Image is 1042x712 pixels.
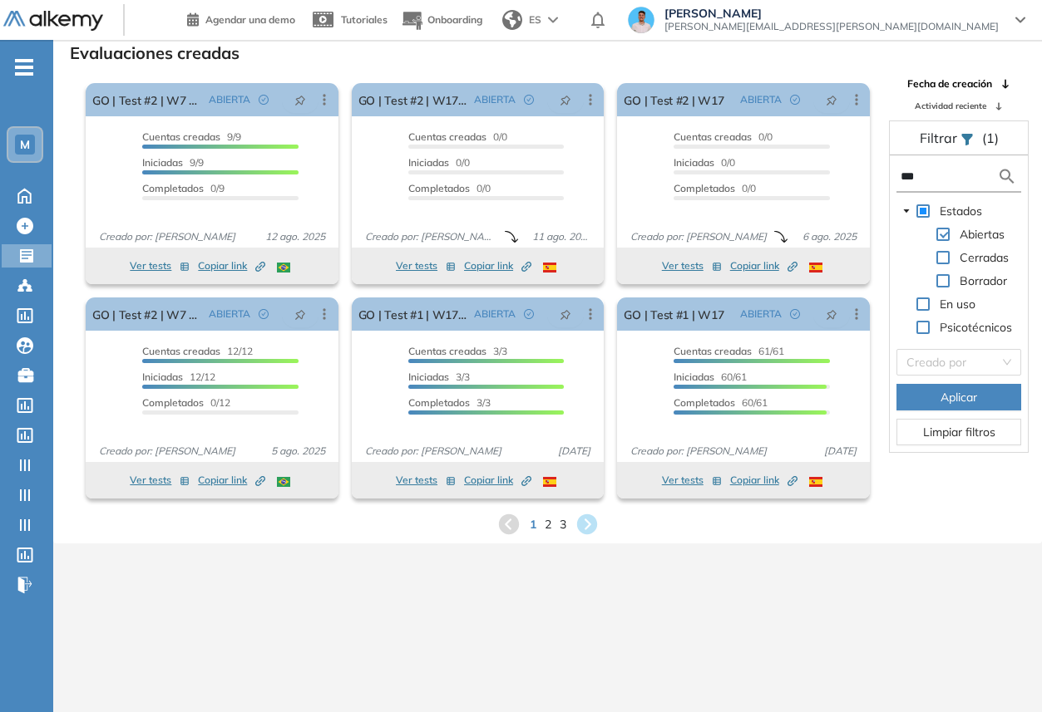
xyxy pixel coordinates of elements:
span: Iniciadas [408,156,449,169]
span: 0/0 [408,182,491,194]
span: check-circle [259,309,269,319]
span: ABIERTA [474,92,516,107]
span: En uso [936,294,979,314]
span: 6 ago. 2025 [796,229,863,244]
a: GO | Test #2 | W17 [624,83,723,116]
span: 0/0 [674,130,773,143]
span: 12/12 [142,345,253,357]
button: Copiar link [464,470,531,490]
button: pushpin [813,86,850,113]
span: 5 ago. 2025 [264,444,332,459]
img: Logo [3,11,103,32]
span: Completados [674,182,735,194]
button: Ver tests [396,256,456,276]
a: Agendar una demo [187,8,295,28]
span: Copiar link [198,258,265,273]
img: BRA [277,477,290,487]
span: 0/0 [674,182,756,194]
span: Copiar link [198,473,265,488]
span: ABIERTA [740,92,782,107]
span: 0/0 [408,156,470,169]
button: Copiar link [464,256,531,276]
span: M [20,138,30,151]
iframe: Chat Widget [959,632,1042,712]
span: Copiar link [730,258,798,273]
span: 12/12 [142,371,215,383]
button: Ver tests [662,256,722,276]
span: 0/0 [674,156,735,169]
span: Onboarding [427,13,482,26]
span: Estados [940,204,982,219]
span: [DATE] [817,444,863,459]
span: Borrador [956,271,1010,291]
span: check-circle [524,309,534,319]
span: Iniciadas [142,371,183,383]
img: search icon [997,166,1017,187]
span: Completados [674,396,735,409]
span: Cuentas creadas [674,130,752,143]
span: 0/9 [142,182,225,194]
span: Creado por: [PERSON_NAME] [624,444,773,459]
img: ESP [809,263,822,273]
span: Copiar link [464,473,531,488]
span: pushpin [826,93,837,106]
span: 60/61 [674,371,747,383]
span: 3/3 [408,371,470,383]
span: Filtrar [920,130,961,146]
span: 60/61 [674,396,768,409]
a: GO | Test #2 | W17 | Recuperatorio [358,83,468,116]
img: arrow [548,17,558,23]
span: Completados [408,182,470,194]
span: check-circle [524,95,534,105]
span: Agendar una demo [205,13,295,26]
span: Actividad reciente [915,100,986,112]
button: pushpin [547,301,584,327]
span: Cuentas creadas [142,345,220,357]
span: 12 ago. 2025 [259,229,332,244]
span: ABIERTA [474,307,516,322]
a: GO | Test #2 | W7 BR [92,297,202,331]
span: Limpiar filtros [923,423,995,441]
span: [PERSON_NAME] [664,7,999,20]
span: 3/3 [408,345,507,357]
button: Copiar link [198,470,265,490]
span: [PERSON_NAME][EMAIL_ADDRESS][PERSON_NAME][DOMAIN_NAME] [664,20,999,33]
button: Aplicar [896,384,1021,410]
span: Psicotécnicos [936,317,1015,337]
button: pushpin [547,86,584,113]
img: ESP [543,477,556,487]
button: Ver tests [396,470,456,490]
span: Cuentas creadas [142,130,220,143]
span: check-circle [259,95,269,105]
img: world [502,10,522,30]
span: 61/61 [674,345,784,357]
span: Creado por: [PERSON_NAME] [92,444,242,459]
span: Completados [142,182,204,194]
span: Iniciadas [674,371,714,383]
button: pushpin [813,301,850,327]
span: Iniciadas [408,371,449,383]
img: ESP [809,477,822,487]
a: GO | Test #1 | W17 | Recuperatorio [358,297,468,331]
span: 3 [560,516,566,533]
span: 9/9 [142,130,241,143]
span: 0/12 [142,396,230,409]
span: Copiar link [464,258,531,273]
span: 1 [530,516,536,533]
a: GO | Test #1 | W17 [624,297,723,331]
button: Copiar link [198,256,265,276]
span: Estados [936,201,985,221]
span: Cerradas [960,250,1009,265]
span: Fecha de creación [907,76,992,91]
span: pushpin [294,93,306,106]
span: Copiar link [730,473,798,488]
span: Borrador [960,273,1007,288]
button: pushpin [282,301,319,327]
span: 9/9 [142,156,204,169]
span: Creado por: [PERSON_NAME] [92,229,242,244]
span: pushpin [826,307,837,321]
span: Abiertas [956,224,1008,244]
span: ABIERTA [740,307,782,322]
button: Ver tests [662,470,722,490]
